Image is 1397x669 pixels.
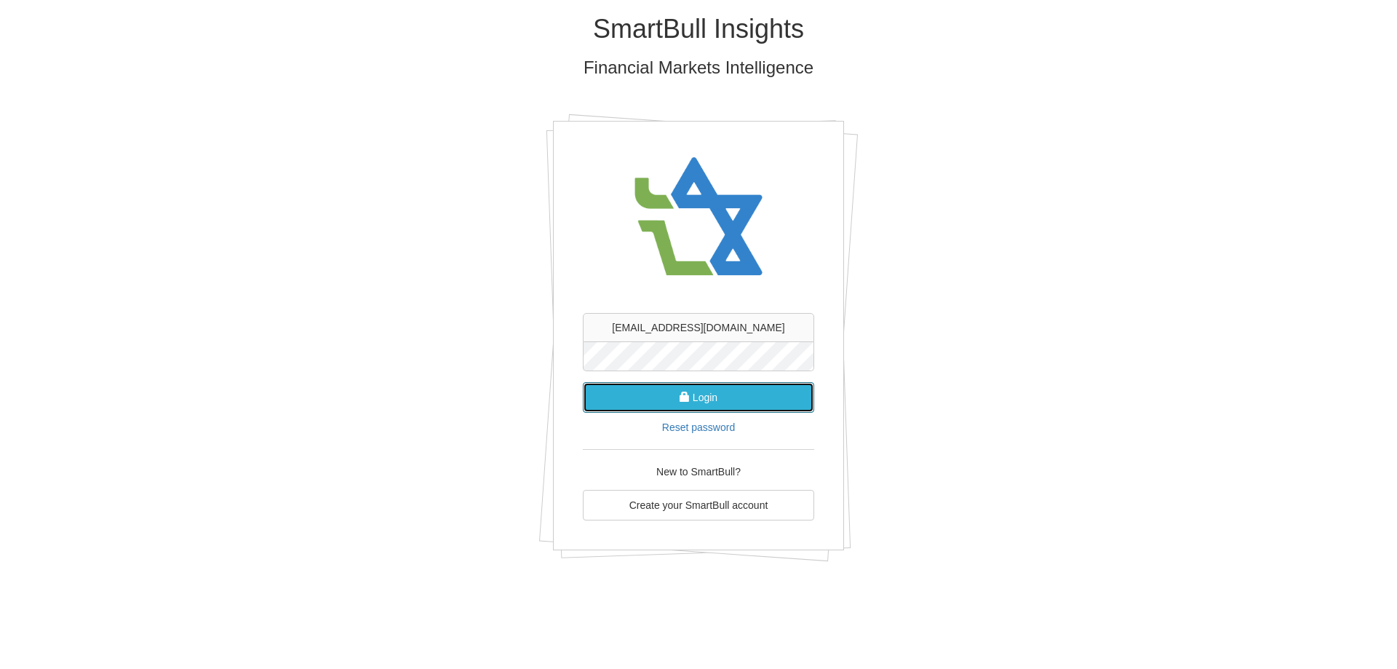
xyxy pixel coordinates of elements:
a: Reset password [662,421,735,433]
span: New to SmartBull? [656,466,741,478]
img: avatar [626,143,771,291]
a: Create your SmartBull account [583,490,814,520]
h3: Financial Markets Intelligence [273,58,1124,77]
button: Login [583,382,814,413]
h1: SmartBull Insights [273,15,1124,44]
input: username [583,313,814,342]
